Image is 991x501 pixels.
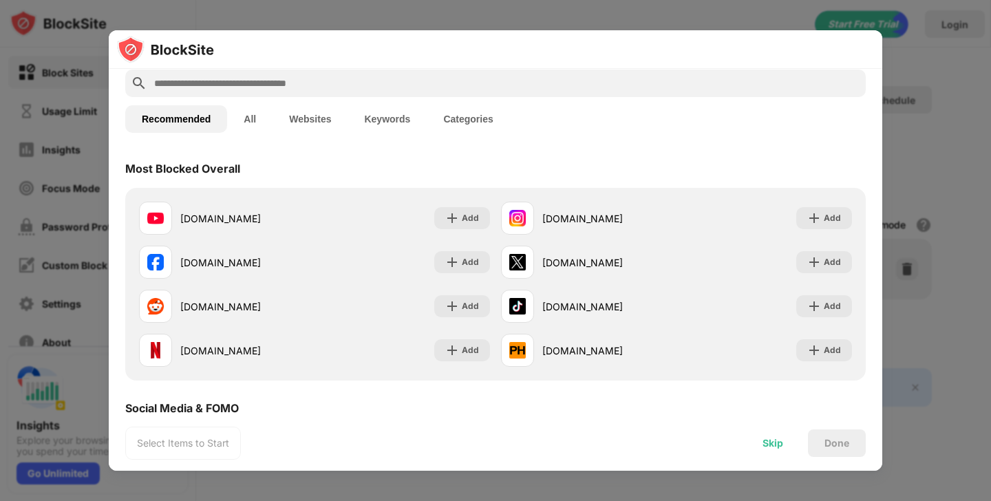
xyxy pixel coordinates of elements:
[509,210,526,226] img: favicons
[125,162,240,175] div: Most Blocked Overall
[509,298,526,315] img: favicons
[180,299,315,314] div: [DOMAIN_NAME]
[462,343,479,357] div: Add
[227,105,273,133] button: All
[509,342,526,359] img: favicons
[542,343,676,358] div: [DOMAIN_NAME]
[824,343,841,357] div: Add
[462,299,479,313] div: Add
[147,298,164,315] img: favicons
[180,211,315,226] div: [DOMAIN_NAME]
[125,105,227,133] button: Recommended
[542,299,676,314] div: [DOMAIN_NAME]
[147,254,164,270] img: favicons
[131,75,147,92] img: search.svg
[180,343,315,358] div: [DOMAIN_NAME]
[348,105,427,133] button: Keywords
[180,255,315,270] div: [DOMAIN_NAME]
[117,36,214,63] img: logo-blocksite.svg
[824,211,841,225] div: Add
[137,436,229,450] div: Select Items to Start
[427,105,509,133] button: Categories
[462,211,479,225] div: Add
[824,438,849,449] div: Done
[824,299,841,313] div: Add
[147,210,164,226] img: favicons
[462,255,479,269] div: Add
[763,438,783,449] div: Skip
[824,255,841,269] div: Add
[509,254,526,270] img: favicons
[273,105,348,133] button: Websites
[542,211,676,226] div: [DOMAIN_NAME]
[125,401,239,415] div: Social Media & FOMO
[542,255,676,270] div: [DOMAIN_NAME]
[147,342,164,359] img: favicons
